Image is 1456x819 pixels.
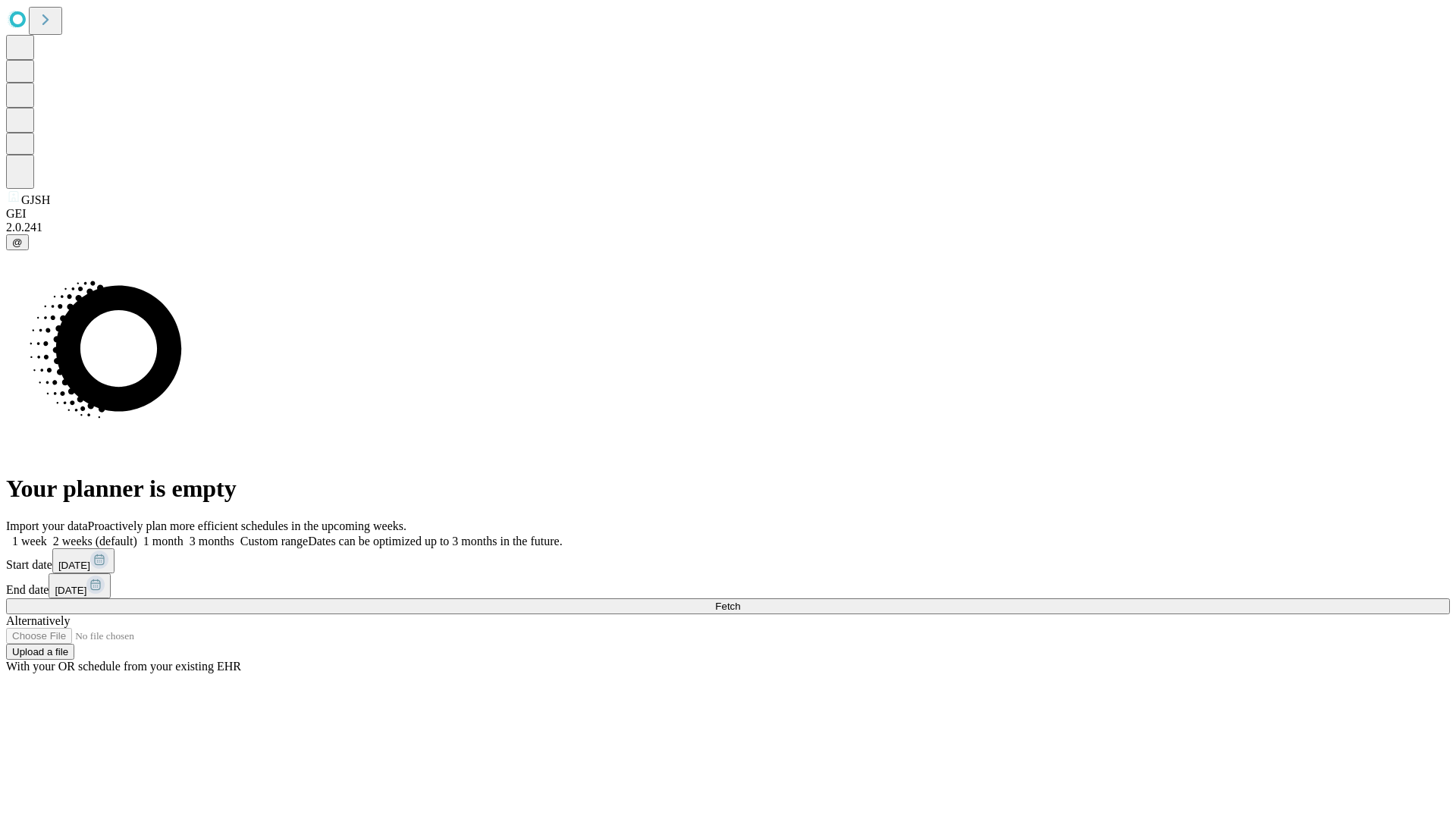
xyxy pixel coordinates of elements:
button: Upload a file [6,644,74,660]
span: Custom range [240,535,308,548]
span: [DATE] [55,585,86,596]
span: 2 weeks (default) [53,535,137,548]
span: @ [12,237,23,248]
span: 1 month [143,535,184,548]
span: Import your data [6,519,88,532]
span: Dates can be optimized up to 3 months in the future. [308,535,562,548]
span: GJSH [21,193,50,206]
button: Fetch [6,598,1450,614]
button: @ [6,234,29,250]
button: [DATE] [52,548,115,573]
span: Fetch [715,601,740,612]
div: Start date [6,548,1450,573]
span: Proactively plan more efficient schedules in the upcoming weeks. [88,519,406,532]
button: [DATE] [49,573,111,598]
span: [DATE] [58,560,90,571]
div: End date [6,573,1450,598]
div: GEI [6,207,1450,221]
div: 2.0.241 [6,221,1450,234]
span: 1 week [12,535,47,548]
h1: Your planner is empty [6,475,1450,503]
span: Alternatively [6,614,70,627]
span: 3 months [190,535,234,548]
span: With your OR schedule from your existing EHR [6,660,241,673]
